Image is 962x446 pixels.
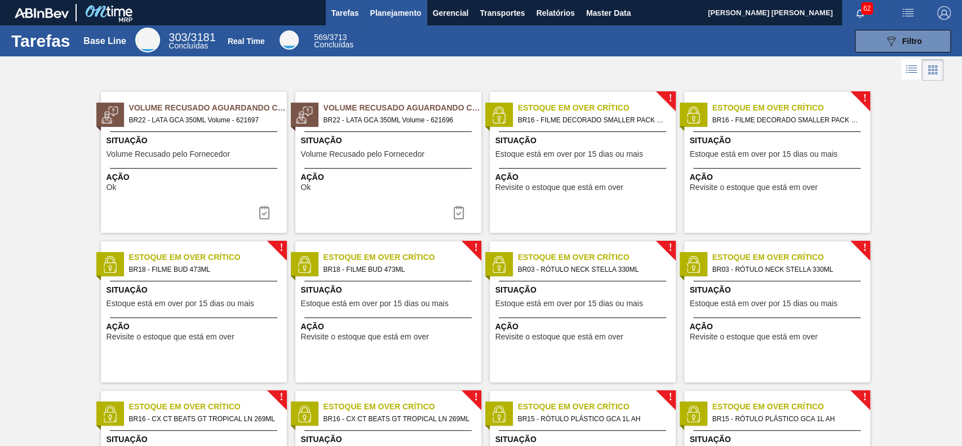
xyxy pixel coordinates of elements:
[314,33,347,42] span: / 3713
[107,434,284,445] span: Situação
[107,150,230,158] span: Volume Recusado pelo Fornecedor
[301,299,449,308] span: Estoque está em over por 15 dias ou mais
[518,263,667,276] span: BR03 - RÓTULO NECK STELLA 330ML
[495,183,623,192] span: Revisite o estoque que está em over
[101,405,118,422] img: status
[135,28,160,52] div: Base Line
[690,183,818,192] span: Revisite o estoque que está em over
[228,37,265,46] div: Real Time
[323,102,481,114] span: Volume Recusado Aguardando Ciência
[314,40,353,49] span: Concluídas
[586,6,631,20] span: Master Data
[863,244,866,252] span: !
[901,6,915,20] img: userActions
[107,171,284,183] span: Ação
[301,150,424,158] span: Volume Recusado pelo Fornecedor
[518,251,676,263] span: Estoque em Over Crítico
[474,244,477,252] span: !
[495,333,623,341] span: Revisite o estoque que está em over
[495,284,673,296] span: Situação
[251,201,278,224] div: Completar tarefa: 30040838
[129,263,278,276] span: BR18 - FILME BUD 473ML
[129,102,287,114] span: Volume Recusado Aguardando Ciência
[480,6,525,20] span: Transportes
[861,2,873,15] span: 62
[129,251,287,263] span: Estoque em Over Crítico
[690,135,867,147] span: Situação
[169,33,215,50] div: Base Line
[490,256,507,273] img: status
[323,401,481,413] span: Estoque em Over Crítico
[495,135,673,147] span: Situação
[685,256,702,273] img: status
[712,102,870,114] span: Estoque em Over Crítico
[690,171,867,183] span: Ação
[107,183,117,192] span: Ok
[83,36,126,46] div: Base Line
[863,94,866,103] span: !
[314,33,327,42] span: 569
[301,135,478,147] span: Situação
[107,299,254,308] span: Estoque está em over por 15 dias ou mais
[474,393,477,401] span: !
[107,321,284,333] span: Ação
[690,434,867,445] span: Situação
[495,150,643,158] span: Estoque está em over por 15 dias ou mais
[690,299,837,308] span: Estoque está em over por 15 dias ou mais
[445,201,472,224] div: Completar tarefa: 30040839
[129,413,278,425] span: BR16 - CX CT BEATS GT TROPICAL LN 269ML
[107,333,234,341] span: Revisite o estoque que está em over
[301,434,478,445] span: Situação
[690,333,818,341] span: Revisite o estoque que está em over
[107,135,284,147] span: Situação
[301,171,478,183] span: Ação
[863,393,866,401] span: !
[901,59,922,81] div: Visão em Lista
[712,401,870,413] span: Estoque em Over Crítico
[452,206,466,219] img: icon-task-complete
[301,321,478,333] span: Ação
[296,107,313,123] img: status
[518,102,676,114] span: Estoque em Over Crítico
[518,114,667,126] span: BR16 - FILME DECORADO SMALLER PACK 269ML
[445,201,472,224] button: icon-task-complete
[902,37,922,46] span: Filtro
[712,114,861,126] span: BR16 - FILME DECORADO SMALLER PACK 269ML
[107,284,284,296] span: Situação
[129,401,287,413] span: Estoque em Over Crítico
[169,31,215,43] span: / 3181
[712,251,870,263] span: Estoque em Over Crítico
[495,171,673,183] span: Ação
[433,6,469,20] span: Gerencial
[301,284,478,296] span: Situação
[169,41,208,50] span: Concluídas
[323,114,472,126] span: BR22 - LATA GCA 350ML Volume - 621696
[495,321,673,333] span: Ação
[280,244,283,252] span: !
[842,5,878,21] button: Notificações
[296,405,313,422] img: status
[668,393,672,401] span: !
[370,6,421,20] span: Planejamento
[280,393,283,401] span: !
[518,401,676,413] span: Estoque em Over Crítico
[690,284,867,296] span: Situação
[331,6,359,20] span: Tarefas
[536,6,574,20] span: Relatórios
[129,114,278,126] span: BR22 - LATA GCA 350ML Volume - 621697
[668,244,672,252] span: !
[11,34,70,47] h1: Tarefas
[690,150,837,158] span: Estoque está em over por 15 dias ou mais
[490,405,507,422] img: status
[855,30,951,52] button: Filtro
[323,263,472,276] span: BR18 - FILME BUD 473ML
[323,413,472,425] span: BR16 - CX CT BEATS GT TROPICAL LN 269ML
[15,8,69,18] img: TNhmsLtSVTkK8tSr43FrP2fwEKptu5GPRR3wAAAABJRU5ErkJggg==
[690,321,867,333] span: Ação
[280,30,299,50] div: Real Time
[258,206,271,219] img: icon-task-complete
[685,405,702,422] img: status
[937,6,951,20] img: Logout
[323,251,481,263] span: Estoque em Over Crítico
[712,263,861,276] span: BR03 - RÓTULO NECK STELLA 330ML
